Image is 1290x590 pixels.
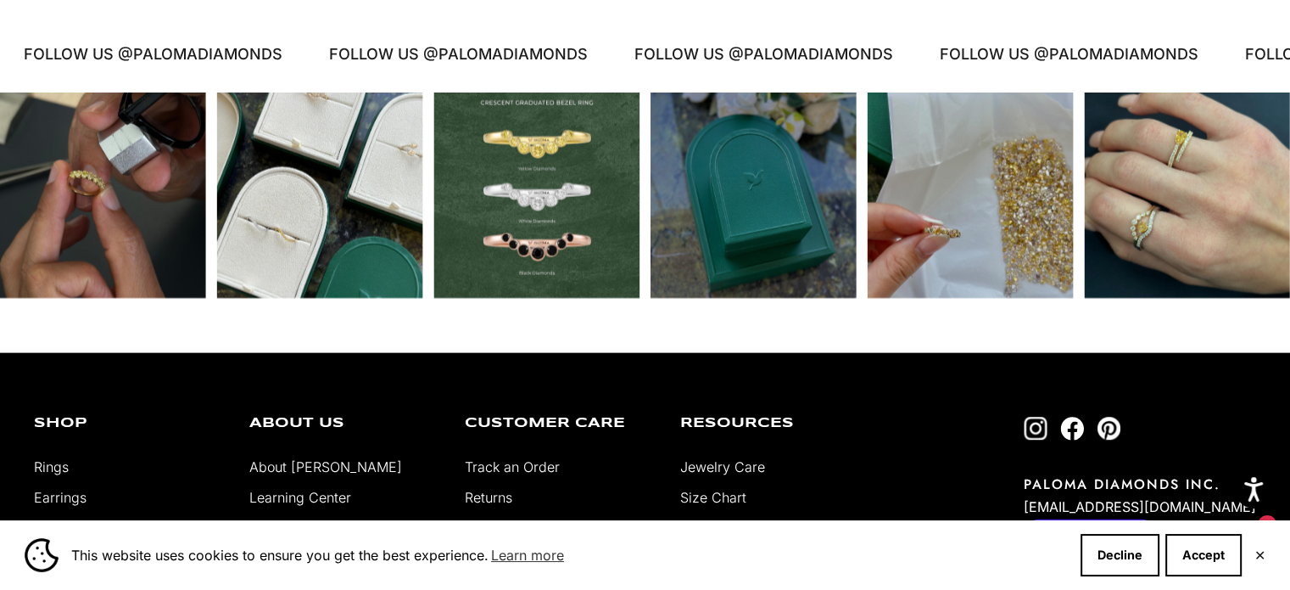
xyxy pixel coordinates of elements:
[249,417,439,430] p: About Us
[34,489,87,506] a: Earrings
[1024,417,1047,441] a: Follow on Instagram
[1060,417,1084,441] a: Follow on Facebook
[20,42,279,67] p: FOLLOW US @PALOMADIAMONDS
[217,93,423,299] div: Instagram post opens in a popup
[936,42,1195,67] p: FOLLOW US @PALOMADIAMONDS
[1254,550,1265,560] button: Close
[1165,534,1242,576] button: Accept
[1097,417,1120,441] a: Follow on Pinterest
[631,42,890,67] p: FOLLOW US @PALOMADIAMONDS
[1024,475,1256,494] p: PALOMA DIAMONDS INC.
[249,489,351,506] a: Learning Center
[34,458,69,475] a: Rings
[1081,534,1159,576] button: Decline
[465,489,512,506] a: Returns
[1084,93,1290,299] div: Instagram post opens in a popup
[71,542,1067,568] span: This website uses cookies to ensure you get the best experience.
[651,93,857,299] div: Instagram post opens in a popup
[680,417,870,430] p: Resources
[867,93,1073,299] div: Instagram post opens in a popup
[433,93,639,299] div: Instagram post opens in a popup
[326,42,584,67] p: FOLLOW US @PALOMADIAMONDS
[25,538,59,572] img: Cookie banner
[680,458,765,475] a: Jewelry Care
[34,417,224,430] p: Shop
[680,489,746,506] a: Size Chart
[249,458,402,475] a: About [PERSON_NAME]
[465,458,560,475] a: Track an Order
[489,542,567,568] a: Learn more
[465,417,655,430] p: Customer Care
[1024,494,1256,520] p: [EMAIL_ADDRESS][DOMAIN_NAME]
